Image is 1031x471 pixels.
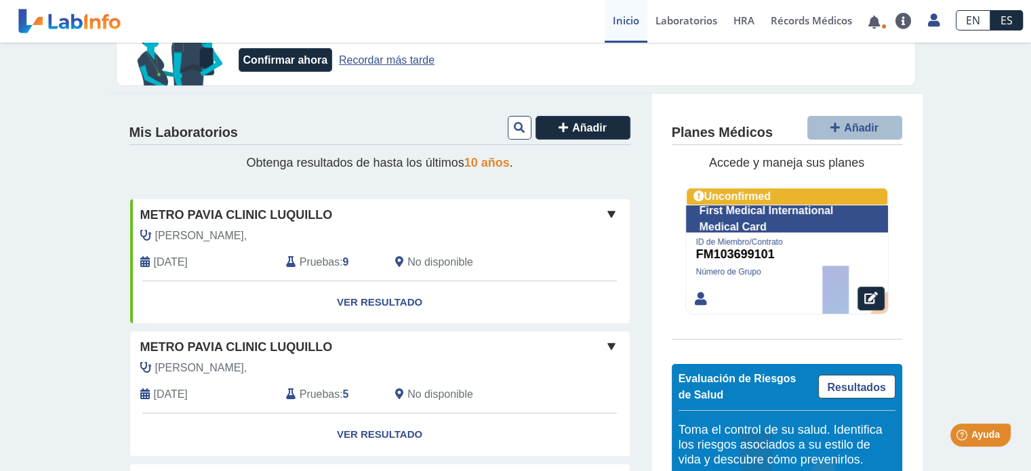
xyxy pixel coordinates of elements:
h5: Toma el control de su salud. Identifica los riesgos asociados a su estilo de vida y descubre cómo... [679,423,895,467]
span: No disponible [407,386,473,403]
span: Añadir [572,122,607,134]
span: HRA [733,14,754,27]
a: Ver Resultado [130,281,630,324]
button: Añadir [807,116,902,140]
span: Metro Pavia Clinic Luquillo [140,206,333,224]
span: 2025-08-22 [154,386,188,403]
a: EN [956,10,990,30]
a: Resultados [818,375,895,398]
h4: Planes Médicos [672,125,773,141]
span: No disponible [407,254,473,270]
a: Ver Resultado [130,413,630,456]
b: 9 [343,256,349,268]
div: : [276,254,385,270]
span: Rivera, [155,360,247,376]
button: Añadir [535,116,630,140]
span: Añadir [844,122,878,134]
span: Luis Vazquez, [155,228,247,244]
span: 2023-10-03 [154,254,188,270]
iframe: Help widget launcher [910,418,1016,456]
a: Recordar más tarde [339,54,434,66]
span: Pruebas [300,254,340,270]
span: Accede y maneja sus planes [709,156,864,169]
span: Pruebas [300,386,340,403]
button: Confirmar ahora [239,48,332,72]
span: Obtenga resultados de hasta los últimos . [246,156,512,169]
span: Metro Pavia Clinic Luquillo [140,338,333,356]
span: Evaluación de Riesgos de Salud [679,373,796,401]
h4: Mis Laboratorios [129,125,238,141]
div: : [276,386,385,403]
a: ES [990,10,1023,30]
span: 10 años [464,156,510,169]
b: 5 [343,388,349,400]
